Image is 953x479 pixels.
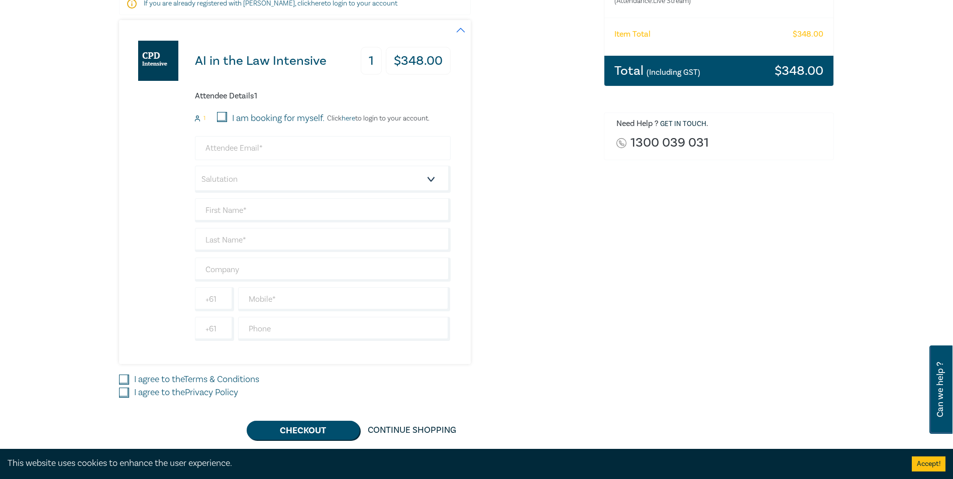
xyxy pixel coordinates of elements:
[660,119,706,129] a: Get in touch
[614,64,700,77] h3: Total
[238,317,451,341] input: Phone
[614,30,651,39] h6: Item Total
[185,387,238,398] a: Privacy Policy
[775,64,823,77] h3: $ 348.00
[361,47,382,75] h3: 1
[138,41,178,81] img: AI in the Law Intensive
[195,54,327,68] h3: AI in the Law Intensive
[647,67,700,77] small: (Including GST)
[134,386,238,399] label: I agree to the
[360,421,464,440] a: Continue Shopping
[195,228,451,252] input: Last Name*
[134,373,259,386] label: I agree to the
[342,114,355,123] a: here
[195,198,451,222] input: First Name*
[8,457,897,470] div: This website uses cookies to enhance the user experience.
[935,351,945,428] span: Can we help ?
[630,136,709,150] a: 1300 039 031
[912,456,945,471] button: Accept cookies
[238,287,451,311] input: Mobile*
[325,114,430,123] p: Click to login to your account.
[195,317,234,341] input: +61
[232,112,325,125] label: I am booking for myself.
[203,115,205,122] small: 1
[247,421,360,440] button: Checkout
[195,258,451,282] input: Company
[195,287,234,311] input: +61
[184,374,259,385] a: Terms & Conditions
[195,91,451,101] h6: Attendee Details 1
[616,119,826,129] h6: Need Help ? .
[386,47,451,75] h3: $ 348.00
[793,30,823,39] h6: $ 348.00
[195,136,451,160] input: Attendee Email*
